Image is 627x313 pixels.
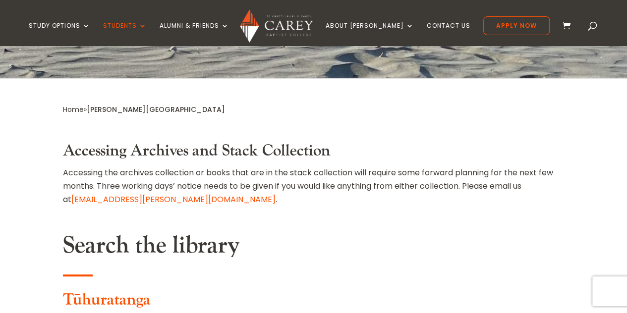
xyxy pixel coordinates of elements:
[63,231,565,265] h2: Search the library
[63,104,84,114] a: Home
[483,16,550,35] a: Apply Now
[71,194,276,205] a: [EMAIL_ADDRESS][PERSON_NAME][DOMAIN_NAME]
[240,9,313,43] img: Carey Baptist College
[29,22,90,46] a: Study Options
[87,104,225,114] span: [PERSON_NAME][GEOGRAPHIC_DATA]
[63,104,225,114] span: »
[326,22,414,46] a: About [PERSON_NAME]
[63,166,565,207] p: Accessing the archives collection or books that are in the stack collection will require some for...
[160,22,229,46] a: Alumni & Friends
[103,22,147,46] a: Students
[427,22,470,46] a: Contact Us
[63,142,565,165] h3: Accessing Archives and Stack Collection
